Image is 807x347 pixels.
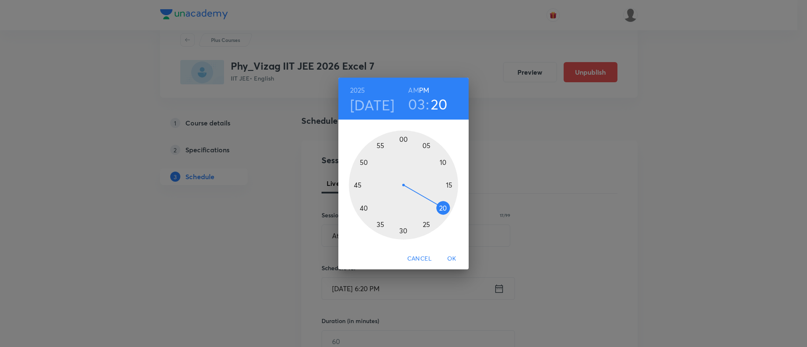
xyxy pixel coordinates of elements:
[419,84,429,96] button: PM
[404,251,435,266] button: Cancel
[431,95,448,113] button: 20
[407,253,432,264] span: Cancel
[350,96,395,114] button: [DATE]
[350,84,365,96] button: 2025
[442,253,462,264] span: OK
[408,95,425,113] button: 03
[408,84,419,96] button: AM
[438,251,465,266] button: OK
[426,95,429,113] h3: :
